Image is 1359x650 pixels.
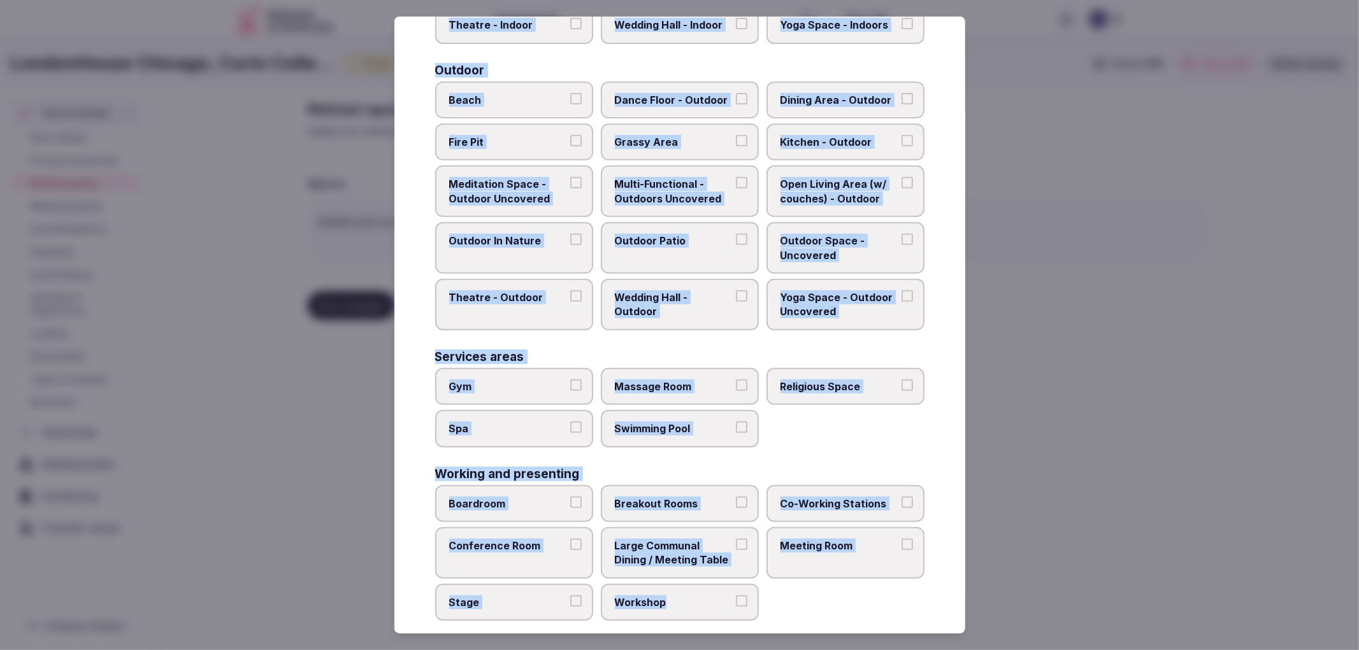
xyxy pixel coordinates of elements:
[449,539,566,553] span: Conference Room
[570,135,582,146] button: Fire Pit
[449,18,566,32] span: Theatre - Indoor
[736,421,747,433] button: Swimming Pool
[615,18,732,32] span: Wedding Hall - Indoor
[570,379,582,391] button: Gym
[449,290,566,304] span: Theatre - Outdoor
[902,93,913,104] button: Dining Area - Outdoor
[449,177,566,206] span: Meditation Space - Outdoor Uncovered
[449,421,566,435] span: Spa
[449,135,566,149] span: Fire Pit
[570,93,582,104] button: Beach
[449,379,566,393] span: Gym
[902,379,913,391] button: Religious Space
[615,290,732,319] span: Wedding Hall - Outdoor
[449,93,566,107] span: Beach
[435,64,485,76] h3: Outdoor
[902,18,913,29] button: Yoga Space - Indoors
[570,421,582,433] button: Spa
[449,234,566,248] span: Outdoor In Nature
[780,177,898,206] span: Open Living Area (w/ couches) - Outdoor
[615,595,732,609] span: Workshop
[780,497,898,511] span: Co-Working Stations
[435,468,580,480] h3: Working and presenting
[780,379,898,393] span: Religious Space
[570,290,582,302] button: Theatre - Outdoor
[615,93,732,107] span: Dance Floor - Outdoor
[449,497,566,511] span: Boardroom
[570,177,582,188] button: Meditation Space - Outdoor Uncovered
[902,497,913,508] button: Co-Working Stations
[780,135,898,149] span: Kitchen - Outdoor
[736,93,747,104] button: Dance Floor - Outdoor
[570,234,582,245] button: Outdoor In Nature
[780,93,898,107] span: Dining Area - Outdoor
[736,497,747,508] button: Breakout Rooms
[570,539,582,550] button: Conference Room
[615,135,732,149] span: Grassy Area
[780,18,898,32] span: Yoga Space - Indoors
[780,234,898,262] span: Outdoor Space - Uncovered
[902,234,913,245] button: Outdoor Space - Uncovered
[736,379,747,391] button: Massage Room
[736,290,747,302] button: Wedding Hall - Outdoor
[435,351,524,363] h3: Services areas
[615,497,732,511] span: Breakout Rooms
[780,539,898,553] span: Meeting Room
[780,290,898,319] span: Yoga Space - Outdoor Uncovered
[902,135,913,146] button: Kitchen - Outdoor
[736,595,747,607] button: Workshop
[570,595,582,607] button: Stage
[615,421,732,435] span: Swimming Pool
[902,539,913,550] button: Meeting Room
[615,539,732,567] span: Large Communal Dining / Meeting Table
[902,177,913,188] button: Open Living Area (w/ couches) - Outdoor
[615,234,732,248] span: Outdoor Patio
[902,290,913,302] button: Yoga Space - Outdoor Uncovered
[736,539,747,550] button: Large Communal Dining / Meeting Table
[736,18,747,29] button: Wedding Hall - Indoor
[570,18,582,29] button: Theatre - Indoor
[615,379,732,393] span: Massage Room
[449,595,566,609] span: Stage
[736,234,747,245] button: Outdoor Patio
[736,135,747,146] button: Grassy Area
[570,497,582,508] button: Boardroom
[615,177,732,206] span: Multi-Functional - Outdoors Uncovered
[736,177,747,188] button: Multi-Functional - Outdoors Uncovered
